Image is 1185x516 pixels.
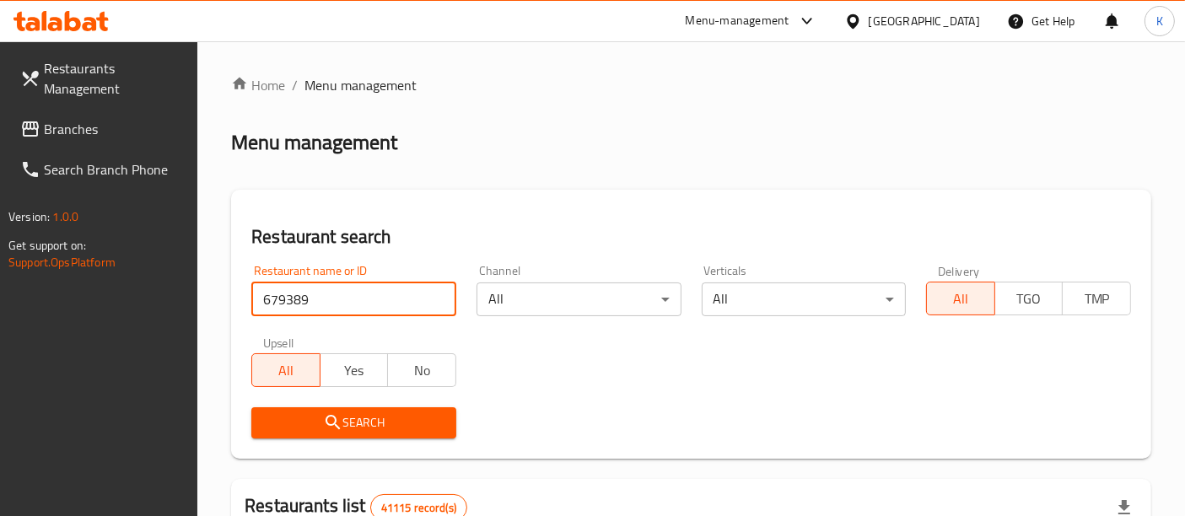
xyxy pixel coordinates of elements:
span: Search [265,412,443,433]
span: Menu management [304,75,417,95]
button: TGO [994,282,1064,315]
div: [GEOGRAPHIC_DATA] [869,12,980,30]
button: Yes [320,353,389,387]
button: All [251,353,320,387]
button: No [387,353,456,387]
span: 1.0.0 [52,206,78,228]
span: No [395,358,450,383]
a: Home [231,75,285,95]
label: Upsell [263,336,294,348]
div: Menu-management [686,11,789,31]
span: Restaurants Management [44,58,185,99]
a: Branches [7,109,198,149]
h2: Menu management [231,129,397,156]
span: Get support on: [8,234,86,256]
a: Search Branch Phone [7,149,198,190]
div: All [702,282,907,316]
span: All [259,358,314,383]
span: K [1156,12,1163,30]
li: / [292,75,298,95]
span: TMP [1069,287,1124,311]
button: Search [251,407,456,438]
span: Search Branch Phone [44,159,185,180]
span: 41115 record(s) [371,500,466,516]
h2: Restaurant search [251,224,1131,250]
a: Support.OpsPlatform [8,251,116,273]
span: Branches [44,119,185,139]
a: Restaurants Management [7,48,198,109]
button: All [926,282,995,315]
nav: breadcrumb [231,75,1151,95]
span: TGO [1002,287,1057,311]
span: Yes [327,358,382,383]
label: Delivery [938,265,980,277]
span: All [934,287,988,311]
input: Search for restaurant name or ID.. [251,282,456,316]
button: TMP [1062,282,1131,315]
span: Version: [8,206,50,228]
div: All [477,282,681,316]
